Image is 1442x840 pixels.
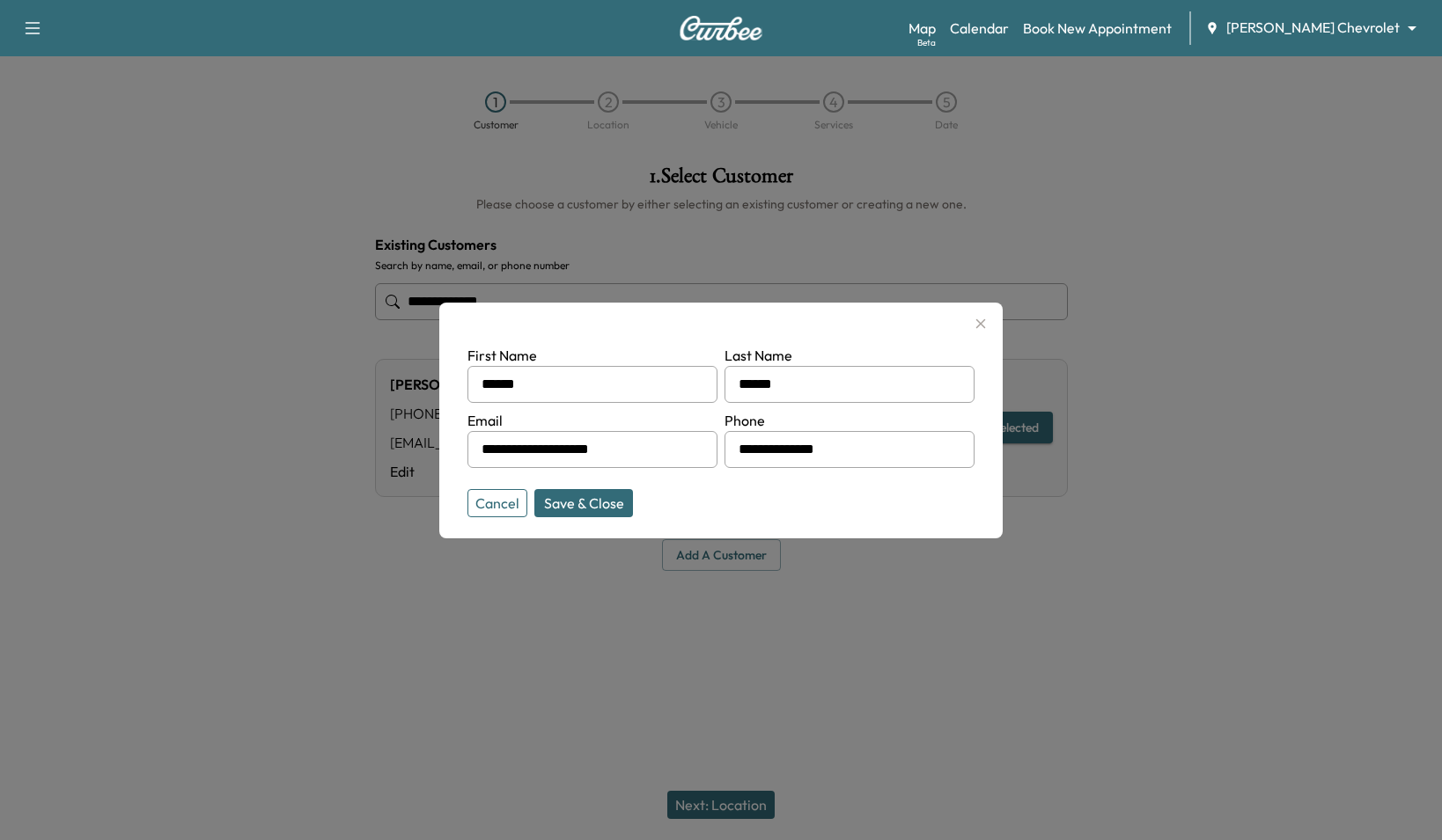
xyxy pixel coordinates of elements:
[725,412,765,429] label: Phone
[1023,18,1172,39] a: Book New Appointment
[534,489,633,517] button: Save & Close
[909,18,936,39] a: MapBeta
[1226,18,1400,38] span: [PERSON_NAME] Chevrolet
[917,36,936,49] div: Beta
[467,347,537,364] label: First Name
[679,16,763,40] img: Curbee Logo
[467,412,503,429] label: Email
[467,489,527,517] button: Cancel
[725,347,792,364] label: Last Name
[950,18,1009,39] a: Calendar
